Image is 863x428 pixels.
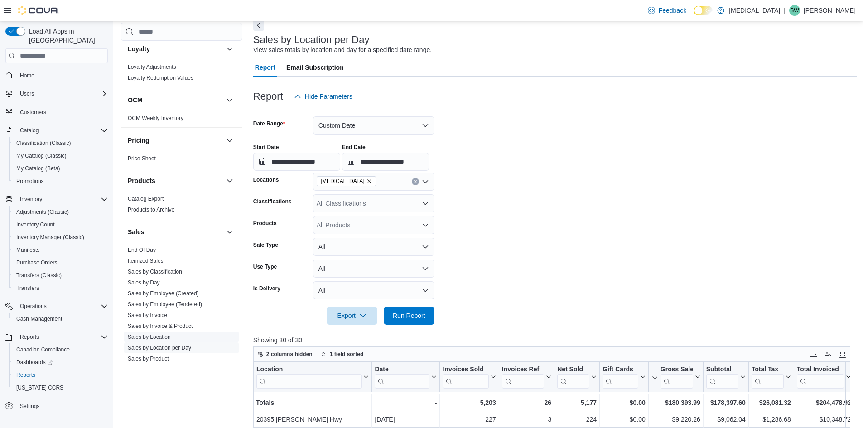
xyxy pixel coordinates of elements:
span: Muse [317,176,376,186]
label: Start Date [253,144,279,151]
button: Net Sold [557,365,597,389]
label: Use Type [253,263,277,270]
button: Catalog [16,125,42,136]
span: 1 field sorted [330,351,364,358]
button: Gift Cards [603,365,646,389]
span: Transfers (Classic) [16,272,62,279]
span: Home [20,72,34,79]
div: Subtotal [706,365,738,374]
span: Loyalty Adjustments [128,63,176,71]
span: My Catalog (Classic) [13,150,108,161]
span: Sales by Classification [128,268,182,275]
div: Invoices Sold [443,365,488,374]
button: Sales [128,227,222,236]
label: Locations [253,176,279,183]
span: Classification (Classic) [13,138,108,149]
button: Invoices Ref [501,365,551,389]
span: Sales by Employee (Created) [128,290,199,297]
span: Operations [20,303,47,310]
a: Sales by Invoice & Product [128,323,193,329]
span: My Catalog (Beta) [16,165,60,172]
div: $0.00 [603,397,646,408]
div: Total Invoiced [797,365,844,389]
div: Pricing [121,153,242,168]
span: Users [16,88,108,99]
button: Products [224,175,235,186]
div: $10,348.72 [797,414,851,425]
div: $26,081.32 [752,397,791,408]
span: Promotions [13,176,108,187]
h3: Sales [128,227,145,236]
a: My Catalog (Classic) [13,150,70,161]
div: Gross Sales [661,365,693,374]
span: Transfers [16,284,39,292]
a: Dashboards [13,357,56,368]
a: Dashboards [9,356,111,369]
span: Transfers (Classic) [13,270,108,281]
span: Washington CCRS [13,382,108,393]
button: Custom Date [313,116,434,135]
div: Total Tax [752,365,784,374]
div: 20395 [PERSON_NAME] Hwy [256,414,369,425]
button: Inventory [16,194,46,205]
a: Loyalty Adjustments [128,64,176,70]
a: Classification (Classic) [13,138,75,149]
span: Settings [16,400,108,412]
div: Date [375,365,429,374]
span: Dashboards [13,357,108,368]
div: Location [256,365,362,374]
a: Price Sheet [128,155,156,162]
button: Settings [2,399,111,413]
div: Products [121,193,242,219]
a: Inventory Count [13,219,58,230]
span: Sales by Invoice & Product [128,322,193,330]
span: OCM Weekly Inventory [128,115,183,122]
a: Sales by Location per Day [128,345,191,351]
span: Dashboards [16,359,53,366]
h3: Loyalty [128,44,150,53]
div: Invoices Ref [501,365,544,374]
div: Gross Sales [661,365,693,389]
p: [MEDICAL_DATA] [729,5,780,16]
h3: OCM [128,96,143,105]
span: Canadian Compliance [13,344,108,355]
button: Home [2,68,111,82]
a: Cash Management [13,313,66,324]
button: Date [375,365,437,389]
span: Export [332,307,372,325]
span: End Of Day [128,246,156,254]
button: All [313,281,434,299]
span: My Catalog (Beta) [13,163,108,174]
p: Showing 30 of 30 [253,336,857,345]
button: Keyboard shortcuts [808,349,819,360]
span: Email Subscription [286,58,344,77]
button: Customers [2,106,111,119]
div: 3 [501,414,551,425]
button: Clear input [412,178,419,185]
div: 5,203 [443,397,496,408]
div: Totals [256,397,369,408]
span: Customers [16,106,108,118]
button: Loyalty [128,44,222,53]
a: Sales by Classification [128,269,182,275]
h3: Products [128,176,155,185]
a: Products to Archive [128,207,174,213]
a: End Of Day [128,247,156,253]
h3: Pricing [128,136,149,145]
button: Canadian Compliance [9,343,111,356]
span: Dark Mode [694,15,694,16]
a: Purchase Orders [13,257,61,268]
a: Itemized Sales [128,258,164,264]
span: Loyalty Redemption Values [128,74,193,82]
span: Adjustments (Classic) [16,208,69,216]
span: Transfers [13,283,108,293]
span: Operations [16,301,108,312]
h3: Report [253,91,283,102]
div: Date [375,365,429,389]
a: My Catalog (Beta) [13,163,64,174]
span: Purchase Orders [13,257,108,268]
button: Open list of options [422,221,429,229]
button: Run Report [384,307,434,325]
div: Gift Cards [603,365,638,374]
